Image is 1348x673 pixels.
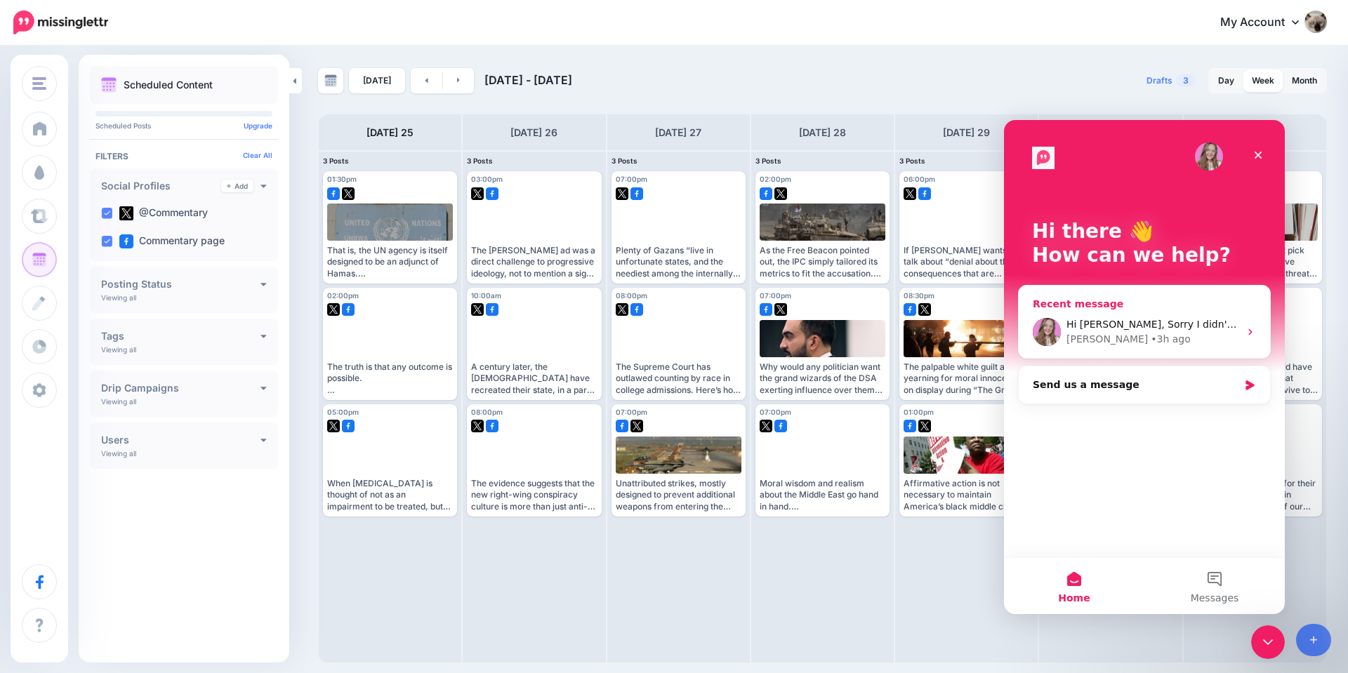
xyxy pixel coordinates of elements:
a: Week [1243,69,1283,92]
img: twitter-square.png [471,420,484,432]
span: 10:00am [471,291,501,300]
a: Drafts3 [1138,68,1204,93]
div: The [PERSON_NAME] ad was a direct challenge to progressive ideology, not to mention a sign of bro... [471,245,597,279]
a: Day [1210,69,1243,92]
a: Month [1283,69,1326,92]
div: Close [242,22,267,48]
img: facebook-square.png [616,420,628,432]
div: The palpable white guilt and yearning for moral innocence on display during “The Great Awokening”... [904,361,1029,396]
img: twitter-square.png [774,303,787,316]
span: Messages [187,473,235,483]
span: 06:00pm [904,175,935,183]
img: twitter-square.png [471,303,484,316]
img: facebook-square.png [486,303,498,316]
div: When [MEDICAL_DATA] is thought of not as an impairment to be treated, but as a unique perspective... [327,478,453,512]
a: [DATE] [349,68,405,93]
p: Scheduled Content [124,80,213,90]
img: facebook-square.png [327,187,340,200]
img: facebook-square.png [760,187,772,200]
span: 07:00pm [760,408,791,416]
h4: [DATE] 29 [943,124,990,141]
p: Viewing all [101,293,136,302]
a: Upgrade [244,121,272,130]
span: 3 Posts [612,156,637,165]
div: Send us a message [29,258,234,272]
img: Missinglettr [13,11,108,34]
div: Plenty of Gazans “live in unfortunate states, and the neediest among the internally displaced are... [616,245,741,279]
img: facebook-square.png [630,187,643,200]
h4: [DATE] 28 [799,124,846,141]
img: facebook-square.png [119,234,133,248]
div: Send us a message [14,246,267,284]
h4: [DATE] 27 [655,124,701,141]
h4: [DATE] 25 [366,124,414,141]
button: Messages [140,438,281,494]
span: 3 Posts [323,156,349,165]
span: 02:00pm [760,175,791,183]
div: The Supreme Court has outlawed counting by race in college admissions. Here’s how universities mi... [616,361,741,396]
p: Viewing all [101,449,136,458]
img: calendar.png [101,77,117,93]
img: facebook-square.png [486,420,498,432]
div: Unattributed strikes, mostly designed to prevent additional weapons from entering the theater, be... [616,478,741,512]
p: Viewing all [101,397,136,406]
h4: [DATE] 26 [510,124,557,141]
iframe: Intercom live chat [1004,120,1285,614]
iframe: Intercom live chat [1251,625,1285,659]
span: 05:00pm [327,408,359,416]
img: facebook-square.png [630,303,643,316]
span: 08:30pm [904,291,934,300]
img: twitter-square.png [327,420,340,432]
img: twitter-square.png [616,187,628,200]
img: twitter-square.png [342,187,355,200]
img: facebook-square.png [774,420,787,432]
img: facebook-square.png [760,303,772,316]
img: calendar-grey-darker.png [324,74,337,87]
span: 3 Posts [467,156,493,165]
h4: Social Profiles [101,181,221,191]
span: 3 [1176,74,1196,87]
img: twitter-square.png [918,420,931,432]
img: twitter-square.png [918,303,931,316]
span: 08:00pm [471,408,503,416]
img: facebook-square.png [342,420,355,432]
span: 07:00pm [760,291,791,300]
img: twitter-square.png [760,420,772,432]
img: facebook-square.png [904,303,916,316]
img: menu.png [32,77,46,90]
img: twitter-square.png [616,303,628,316]
div: The evidence suggests that the new right-wing conspiracy culture is more than just anti-instituti... [471,478,597,512]
div: That is, the UN agency is itself designed to be an adjunct of Hamas. [URL][DOMAIN_NAME] [327,245,453,279]
a: Add [221,180,253,192]
span: 08:00pm [616,291,647,300]
span: 01:00pm [904,408,934,416]
a: My Account [1206,6,1327,40]
span: 3 Posts [755,156,781,165]
h4: Filters [95,151,272,161]
div: The truth is that any outcome is possible. [URL][DOMAIN_NAME][PERSON_NAME] [327,361,453,396]
div: As the Free Beacon pointed out, the IPC simply tailored its metrics to fit the accusation. [URL][... [760,245,885,279]
p: Scheduled Posts [95,122,272,129]
img: twitter-square.png [774,187,787,200]
img: twitter-square.png [630,420,643,432]
h4: Drip Campaigns [101,383,260,393]
div: Moral wisdom and realism about the Middle East go hand in hand. [URL][DOMAIN_NAME][PERSON_NAME] [760,478,885,512]
span: 03:00pm [471,175,503,183]
span: 07:00pm [616,175,647,183]
span: 02:00pm [327,291,359,300]
h4: Users [101,435,260,445]
img: facebook-square.png [904,420,916,432]
div: If [PERSON_NAME] wants to talk about “denial about the consequences that are occurring for innoce... [904,245,1029,279]
div: [PERSON_NAME] [62,212,144,227]
span: [DATE] - [DATE] [484,73,572,87]
span: 01:30pm [327,175,357,183]
img: twitter-square.png [471,187,484,200]
img: facebook-square.png [342,303,355,316]
span: Drafts [1147,76,1172,85]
